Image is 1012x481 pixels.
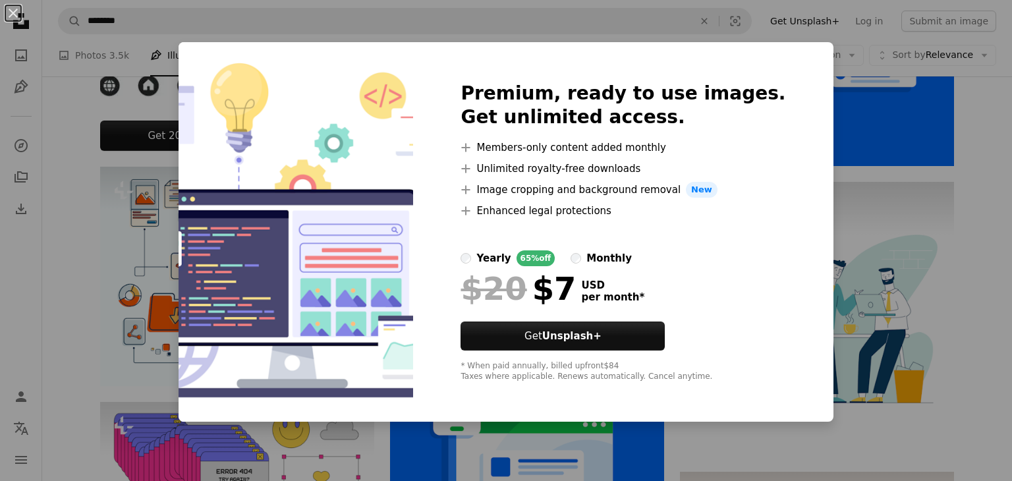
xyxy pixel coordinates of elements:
[542,330,602,342] strong: Unsplash+
[476,250,511,266] div: yearly
[461,271,526,306] span: $20
[586,250,632,266] div: monthly
[461,140,785,156] li: Members-only content added monthly
[581,291,644,303] span: per month *
[461,161,785,177] li: Unlimited royalty-free downloads
[581,279,644,291] span: USD
[179,42,413,422] img: premium_vector-1734127305210-f2425c1d614f
[517,250,555,266] div: 65% off
[461,322,665,351] button: GetUnsplash+
[686,182,717,198] span: New
[461,182,785,198] li: Image cropping and background removal
[461,253,471,264] input: yearly65%off
[461,361,785,382] div: * When paid annually, billed upfront $84 Taxes where applicable. Renews automatically. Cancel any...
[461,271,576,306] div: $7
[461,203,785,219] li: Enhanced legal protections
[571,253,581,264] input: monthly
[461,82,785,129] h2: Premium, ready to use images. Get unlimited access.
